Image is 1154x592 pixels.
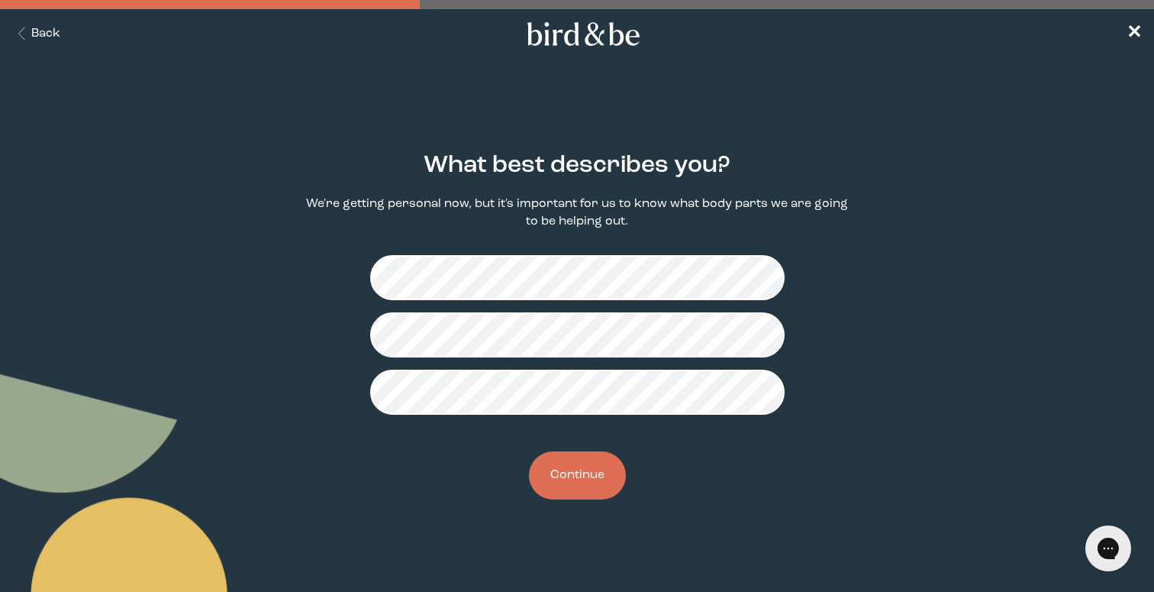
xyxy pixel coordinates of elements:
[424,148,730,183] h2: What best describes you?
[1127,24,1142,43] span: ✕
[301,196,853,231] p: We're getting personal now, but it's important for us to know what body parts we are going to be ...
[12,25,60,43] button: Back Button
[1127,21,1142,47] a: ✕
[529,451,626,500] button: Continue
[1078,520,1139,577] iframe: Gorgias live chat messenger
